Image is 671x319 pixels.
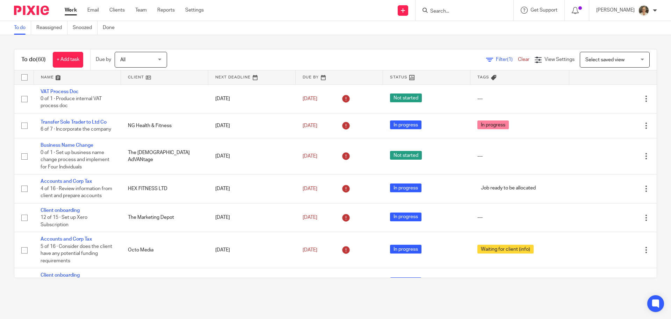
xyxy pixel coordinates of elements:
[208,113,296,138] td: [DATE]
[303,215,317,220] span: [DATE]
[638,5,649,16] img: Pete%20with%20glasses.jpg
[477,214,562,221] div: ---
[120,57,125,62] span: All
[65,7,77,14] a: Work
[544,57,575,62] span: View Settings
[303,186,317,191] span: [DATE]
[96,56,111,63] p: Due by
[208,174,296,203] td: [DATE]
[430,8,492,15] input: Search
[41,244,112,263] span: 5 of 16 · Consider does the client have any potential funding requirements
[390,245,421,254] span: In progress
[109,7,125,14] a: Clients
[121,268,208,297] td: APIS Consultancy Group
[41,89,79,94] a: VAT Process Doc
[41,96,102,109] span: 0 of 1 · Produce internal VAT process doc
[41,127,111,132] span: 6 of 7 · Incorporate the company
[41,120,107,125] a: Transfer Sole Trader to Ltd Co
[14,6,49,15] img: Pixie
[73,21,98,35] a: Snoozed
[477,95,562,102] div: ---
[496,57,518,62] span: Filter
[585,57,625,62] span: Select saved view
[390,277,421,286] span: In progress
[41,186,112,199] span: 4 of 16 · Review information from client and prepare accounts
[121,138,208,174] td: The [DEMOGRAPHIC_DATA] AdVANtage
[477,183,539,192] span: Job ready to be allocated
[303,248,317,252] span: [DATE]
[41,237,92,242] a: Accounts and Corp Tax
[208,203,296,232] td: [DATE]
[157,7,175,14] a: Reports
[41,208,80,213] a: Client onboarding
[208,232,296,268] td: [DATE]
[518,57,529,62] a: Clear
[507,57,513,62] span: (1)
[36,21,67,35] a: Reassigned
[121,203,208,232] td: The Marketing Depot
[303,123,317,128] span: [DATE]
[41,215,87,227] span: 12 of 15 · Set up Xero Subscription
[121,232,208,268] td: Octo Media
[121,174,208,203] td: HEX FITNESS LTD
[14,21,31,35] a: To do
[303,96,317,101] span: [DATE]
[390,93,422,102] span: Not started
[303,154,317,159] span: [DATE]
[87,7,99,14] a: Email
[477,120,509,129] span: In progress
[41,179,92,184] a: Accounts and Corp Tax
[41,150,109,169] span: 0 of 1 · Set up business name change process and implement for Four Individuals
[21,56,46,63] h1: To do
[208,84,296,113] td: [DATE]
[135,7,147,14] a: Team
[208,138,296,174] td: [DATE]
[103,21,120,35] a: Done
[36,57,46,62] span: (60)
[41,273,80,278] a: Client onboarding
[596,7,635,14] p: [PERSON_NAME]
[390,183,421,192] span: In progress
[531,8,557,13] span: Get Support
[477,245,534,254] span: Waiting for client (info)
[208,268,296,297] td: [DATE]
[390,120,421,129] span: In progress
[390,151,422,160] span: Not started
[53,52,83,68] a: + Add task
[41,143,93,148] a: Business Name Change
[390,213,421,221] span: In progress
[185,7,204,14] a: Settings
[477,75,489,79] span: Tags
[477,153,562,160] div: ---
[121,113,208,138] td: NG Health & Fitness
